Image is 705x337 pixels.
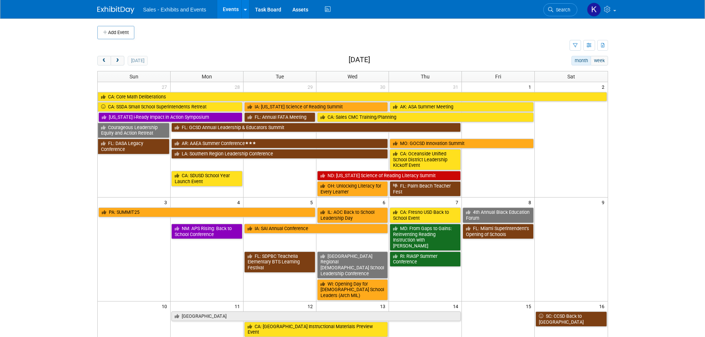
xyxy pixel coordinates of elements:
a: Courageous Leadership Equity and Action Retreat [98,123,169,138]
span: 14 [452,301,461,311]
span: 4 [236,198,243,207]
a: [GEOGRAPHIC_DATA] [171,311,461,321]
a: FL: Annual FATA Meeting [244,112,315,122]
a: FL: DASA Legacy Conference [98,139,169,154]
span: 28 [234,82,243,91]
a: SC: CCSD Back to [GEOGRAPHIC_DATA] [536,311,607,327]
span: 31 [452,82,461,91]
button: month [571,56,591,65]
span: 9 [601,198,608,207]
span: Sun [130,74,138,80]
a: MD: From Gaps to Gains: Reinventing Reading Instruction with [PERSON_NAME] [390,224,461,251]
a: AR: AAEA Summer Conference [171,139,388,148]
span: Mon [202,74,212,80]
a: CA: Fresno USD Back to School Event [390,208,461,223]
span: 10 [161,301,170,311]
a: CA: SSDA Small School Superintendents Retreat [98,102,242,112]
span: 13 [379,301,389,311]
a: [GEOGRAPHIC_DATA] Regional [DEMOGRAPHIC_DATA] School Leadership Conference [317,252,388,279]
a: NM: APS Rising: Back to School Conference [171,224,242,239]
span: 1 [528,82,534,91]
a: FL: SDPBC Teachella Elementary BTS Learning Festival [244,252,315,273]
span: 16 [598,301,608,311]
button: next [111,56,124,65]
a: CA: Core Math Deliberations [98,92,607,102]
span: 15 [525,301,534,311]
a: FL: Miami Superintendent’s Opening of Schools [463,224,534,239]
span: 5 [309,198,316,207]
span: Search [553,7,570,13]
a: PA: SUMMIT25 [98,208,315,217]
button: week [591,56,608,65]
span: 12 [307,301,316,311]
a: IA: SAI Annual Conference [244,224,388,233]
a: CA: Oceanside Unified School District Leadership Kickoff Event [390,149,461,170]
button: prev [97,56,111,65]
a: 4th Annual Black Education Forum [463,208,534,223]
span: 27 [161,82,170,91]
a: CA: Sales CMC Training/Planning [317,112,534,122]
span: Sat [567,74,575,80]
span: Tue [276,74,284,80]
span: Sales - Exhibits and Events [143,7,206,13]
span: 8 [528,198,534,207]
span: Wed [348,74,357,80]
span: 6 [382,198,389,207]
a: [US_STATE] i-Ready Impact in Action Symposium [98,112,242,122]
a: WI: Opening Day for [DEMOGRAPHIC_DATA] School Leaders (Arch MIL) [317,279,388,300]
img: ExhibitDay [97,6,134,14]
span: Thu [421,74,430,80]
a: FL: GCSD Annual Leadership & Educators Summit [171,123,461,132]
span: Fri [495,74,501,80]
span: 11 [234,301,243,311]
a: RI: RIASP Summer Conference [390,252,461,267]
span: 2 [601,82,608,91]
a: ND: [US_STATE] Science of Reading Literacy Summit [317,171,461,181]
img: Kara Haven [587,3,601,17]
a: FL: Palm Beach Teacher Fest [390,181,461,196]
span: 30 [379,82,389,91]
a: Search [543,3,577,16]
a: CA: [GEOGRAPHIC_DATA] Instructional Materials Preview Event [244,322,388,337]
a: MO: GOCSD Innovation Summit [390,139,534,148]
span: 3 [164,198,170,207]
a: IA: [US_STATE] Science of Reading Summit [244,102,388,112]
span: 7 [455,198,461,207]
span: 29 [307,82,316,91]
a: OH: Unlocking Literacy for Every Learner [317,181,388,196]
button: Add Event [97,26,134,39]
a: CA: SDUSD School Year Launch Event [171,171,242,186]
button: [DATE] [128,56,147,65]
a: IL: AOC Back to School Leadership Day [317,208,388,223]
h2: [DATE] [349,56,370,64]
a: AK: ASA Summer Meeting [390,102,534,112]
a: LA: Southern Region Leadership Conference [171,149,388,159]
